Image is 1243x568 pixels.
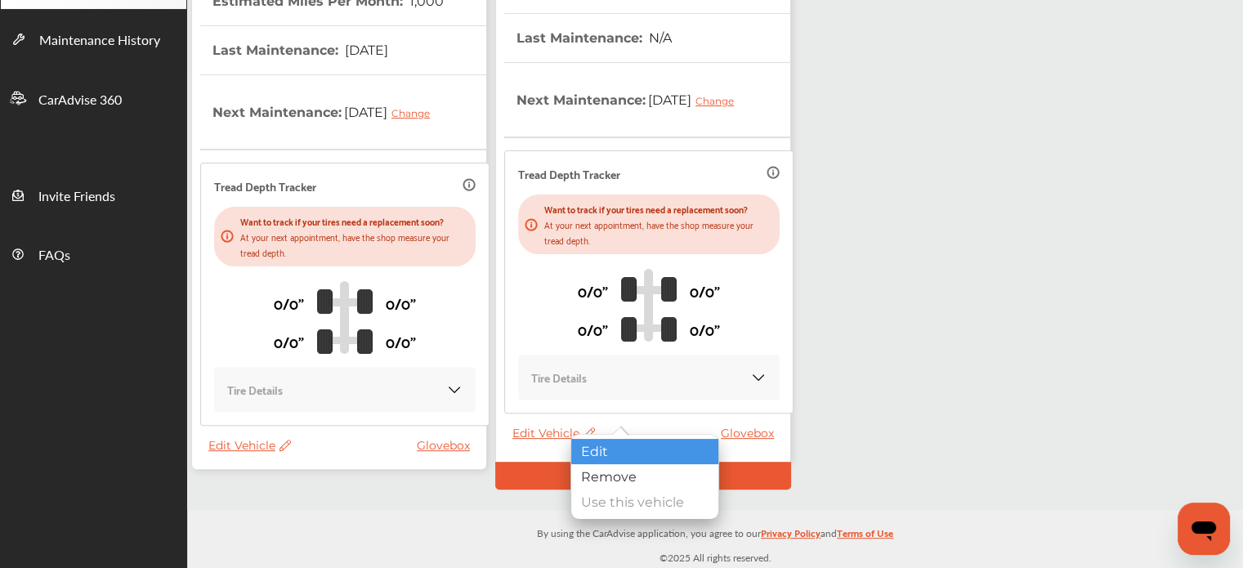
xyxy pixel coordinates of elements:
p: Tread Depth Tracker [518,164,620,183]
th: Last Maintenance : [212,26,388,74]
p: Tire Details [227,380,283,399]
p: At your next appointment, have the shop measure your tread depth. [544,217,773,248]
span: [DATE] [342,42,388,58]
div: Remove [571,464,718,490]
p: 0/0" [274,329,304,354]
span: CarAdvise 360 [38,90,122,111]
span: [DATE] [342,92,442,132]
img: KOKaJQAAAABJRU5ErkJggg== [446,382,463,398]
a: Glovebox [721,426,782,441]
th: Next Maintenance : [516,63,746,136]
img: tire_track_logo.b900bcbc.svg [621,268,677,342]
span: FAQs [38,245,70,266]
span: [DATE] [646,79,746,120]
p: 0/0" [578,278,608,303]
span: N/A [646,30,672,46]
p: At your next appointment, have the shop measure your tread depth. [240,229,469,260]
iframe: Button to launch messaging window [1178,503,1230,555]
p: By using the CarAdvise application, you agree to our and [187,524,1243,541]
span: Invite Friends [38,186,115,208]
p: 0/0" [274,290,304,315]
p: Want to track if your tires need a replacement soon? [544,201,773,217]
p: 0/0" [690,278,720,303]
a: Terms of Use [837,524,893,549]
th: Last Maintenance : [516,14,672,62]
p: 0/0" [578,316,608,342]
div: Default [495,462,791,490]
img: KOKaJQAAAABJRU5ErkJggg== [750,369,767,386]
a: Glovebox [417,438,478,453]
span: Edit Vehicle [208,438,291,453]
p: 0/0" [690,316,720,342]
div: Change [391,107,438,119]
div: Change [695,95,742,107]
div: Edit [571,439,718,464]
p: Tread Depth Tracker [214,177,316,195]
p: Tire Details [531,368,587,387]
p: 0/0" [386,290,416,315]
span: Maintenance History [39,30,160,51]
a: Privacy Policy [761,524,820,549]
th: Next Maintenance : [212,75,442,149]
span: Edit Vehicle [512,426,595,441]
p: Want to track if your tires need a replacement soon? [240,213,469,229]
p: 0/0" [386,329,416,354]
a: Maintenance History [1,9,186,68]
div: Use this vehicle [571,490,718,515]
img: tire_track_logo.b900bcbc.svg [317,280,373,354]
